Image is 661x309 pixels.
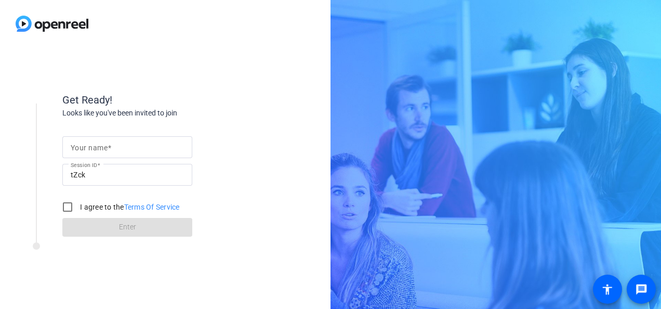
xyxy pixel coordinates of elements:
mat-label: Session ID [71,162,97,168]
label: I agree to the [78,202,180,212]
mat-label: Your name [71,144,108,152]
mat-icon: accessibility [601,283,614,295]
div: Get Ready! [62,92,270,108]
mat-icon: message [635,283,647,295]
a: Terms Of Service [124,203,180,211]
div: Looks like you've been invited to join [62,108,270,119]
